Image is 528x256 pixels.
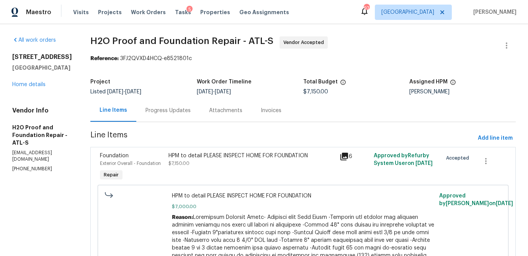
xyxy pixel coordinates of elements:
span: Geo Assignments [239,8,289,16]
h5: Project [90,79,110,85]
div: [PERSON_NAME] [409,89,516,95]
span: $7,000.00 [172,203,435,210]
span: - [197,89,231,95]
span: [DATE] [496,201,513,206]
span: [DATE] [107,89,123,95]
h5: Total Budget [303,79,338,85]
span: [DATE] [215,89,231,95]
div: Invoices [261,107,281,114]
div: 97 [364,5,369,12]
span: Accepted [446,154,472,162]
a: Home details [12,82,46,87]
span: Vendor Accepted [283,39,327,46]
span: Visits [73,8,89,16]
button: Add line item [475,131,516,145]
span: Listed [90,89,141,95]
span: Approved by [PERSON_NAME] on [439,193,513,206]
div: Progress Updates [145,107,191,114]
p: [PHONE_NUMBER] [12,166,72,172]
span: $7,150.00 [303,89,328,95]
div: Attachments [209,107,242,114]
span: [DATE] [415,161,433,166]
span: [PERSON_NAME] [470,8,517,16]
span: Maestro [26,8,51,16]
div: 3FJ2QVXD4HCQ-e8521801c [90,55,516,62]
span: Repair [101,171,122,179]
p: [EMAIL_ADDRESS][DOMAIN_NAME] [12,150,72,163]
h4: Vendor Info [12,107,72,114]
span: Work Orders [131,8,166,16]
span: The hpm assigned to this work order. [450,79,456,89]
span: HPM to detail PLEASE INSPECT HOME FOR FOUNDATION [172,192,435,200]
div: HPM to detail PLEASE INSPECT HOME FOR FOUNDATION [168,152,335,160]
span: The total cost of line items that have been proposed by Opendoor. This sum includes line items th... [340,79,346,89]
div: Line Items [100,106,127,114]
span: Projects [98,8,122,16]
b: Reference: [90,56,119,61]
span: H2O Proof and Foundation Repair - ATL-S [90,36,273,46]
span: Line Items [90,131,475,145]
span: Foundation [100,153,129,158]
span: [DATE] [197,89,213,95]
span: [DATE] [125,89,141,95]
h5: [GEOGRAPHIC_DATA] [12,64,72,72]
h5: H2O Proof and Foundation Repair - ATL-S [12,124,72,147]
h2: [STREET_ADDRESS] [12,53,72,61]
span: Tasks [175,10,191,15]
div: 6 [340,152,369,161]
div: 5 [186,6,193,13]
span: $7,150.00 [168,161,190,166]
span: Reason: [172,215,193,220]
span: Add line item [478,134,513,143]
span: Approved by Refurby System User on [374,153,433,166]
h5: Work Order Timeline [197,79,252,85]
span: Exterior Overall - Foundation [100,161,161,166]
h5: Assigned HPM [409,79,448,85]
span: - [107,89,141,95]
span: [GEOGRAPHIC_DATA] [381,8,434,16]
a: All work orders [12,38,56,43]
span: Properties [200,8,230,16]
